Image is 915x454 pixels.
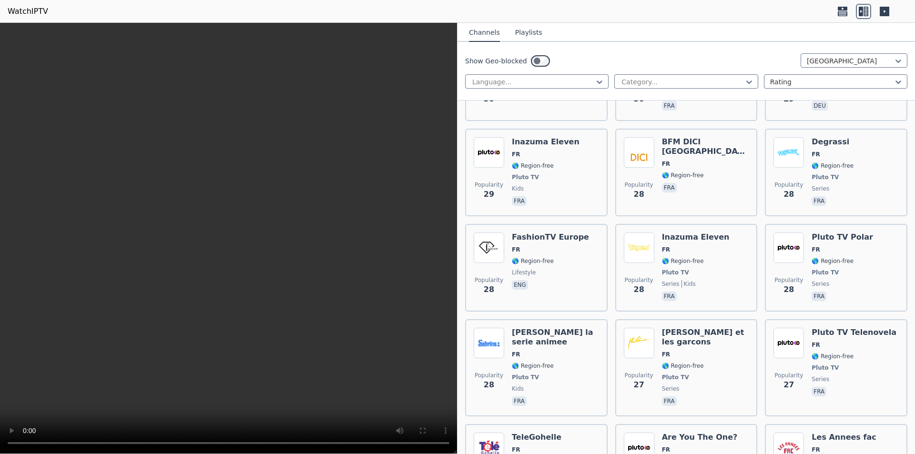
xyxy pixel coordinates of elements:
p: fra [662,101,677,111]
h6: Inazuma Eleven [662,232,730,242]
span: Popularity [625,276,653,284]
span: Popularity [774,181,803,189]
p: fra [662,183,677,192]
span: Pluto TV [512,373,539,381]
img: Sabrina la serie animee [474,328,504,358]
button: Playlists [515,24,542,42]
span: 28 [484,379,494,391]
p: fra [812,196,826,206]
h6: [PERSON_NAME] et les garcons [662,328,749,347]
span: 28 [634,284,644,295]
span: Pluto TV [662,373,689,381]
span: 28 [484,284,494,295]
span: FR [812,446,820,454]
span: FR [812,151,820,158]
h6: Are You The One? [662,433,738,442]
span: FR [662,160,670,168]
span: 🌎 Region-free [812,353,854,360]
img: Inazuma Eleven [474,137,504,168]
span: FR [662,446,670,454]
span: FR [512,246,520,253]
span: Popularity [774,276,803,284]
span: 🌎 Region-free [662,362,704,370]
p: deu [812,101,828,111]
label: Show Geo-blocked [465,56,527,66]
span: 🌎 Region-free [812,162,854,170]
a: WatchIPTV [8,6,48,17]
span: Pluto TV [812,173,839,181]
span: kids [512,385,524,393]
span: FR [812,246,820,253]
span: series [662,280,680,288]
span: Popularity [625,181,653,189]
p: fra [512,196,527,206]
p: fra [662,292,677,301]
span: Pluto TV [812,364,839,372]
img: FashionTV Europe [474,232,504,263]
span: 🌎 Region-free [512,362,554,370]
h6: FashionTV Europe [512,232,589,242]
span: FR [512,446,520,454]
span: 28 [783,189,794,200]
h6: Degrassi [812,137,854,147]
span: FR [512,151,520,158]
span: 27 [634,379,644,391]
span: Popularity [475,372,503,379]
span: Pluto TV [662,269,689,276]
span: FR [662,246,670,253]
span: Popularity [774,372,803,379]
span: 🌎 Region-free [512,257,554,265]
span: lifestyle [512,269,536,276]
span: 🌎 Region-free [662,172,704,179]
h6: [PERSON_NAME] la serie animee [512,328,599,347]
h6: TeleGohelle [512,433,561,442]
span: series [812,280,829,288]
h6: Pluto TV Polar [812,232,873,242]
h6: Inazuma Eleven [512,137,579,147]
span: 🌎 Region-free [662,257,704,265]
img: Degrassi [773,137,804,168]
span: FR [512,351,520,358]
span: series [662,385,680,393]
span: FR [812,341,820,349]
span: Pluto TV [512,173,539,181]
p: fra [812,387,826,396]
img: Pluto TV Polar [773,232,804,263]
p: fra [812,292,826,301]
span: 28 [634,189,644,200]
span: kids [681,280,696,288]
img: BFM DICI Alpes du Sud [624,137,654,168]
span: Popularity [475,276,503,284]
p: eng [512,280,528,290]
span: Popularity [475,181,503,189]
span: 27 [783,379,794,391]
button: Channels [469,24,500,42]
span: Popularity [625,372,653,379]
h6: Les Annees fac [812,433,876,442]
span: series [812,375,829,383]
span: 28 [783,284,794,295]
img: Pluto TV Telenovela [773,328,804,358]
span: kids [512,185,524,192]
span: 🌎 Region-free [512,162,554,170]
span: series [812,185,829,192]
img: Helene et les garcons [624,328,654,358]
span: 🌎 Region-free [812,257,854,265]
span: FR [662,351,670,358]
span: 29 [484,189,494,200]
img: Inazuma Eleven [624,232,654,263]
h6: BFM DICI [GEOGRAPHIC_DATA] [662,137,749,156]
span: Pluto TV [812,269,839,276]
h6: Pluto TV Telenovela [812,328,896,337]
p: fra [662,396,677,406]
p: fra [512,396,527,406]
